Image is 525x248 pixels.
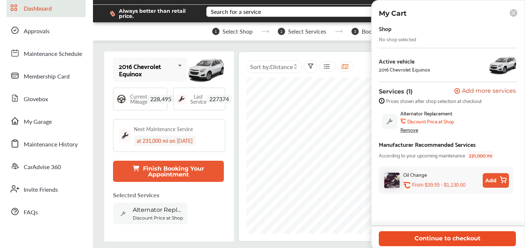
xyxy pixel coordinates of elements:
img: dollor_label_vector.a70140d1.svg [110,11,115,17]
span: Alternator Replacement [400,110,452,116]
img: maintenance_logo [119,130,131,141]
img: default_wrench_icon.d1a43860.svg [382,114,397,129]
div: 2016 Chevrolet Equinox [119,62,175,77]
span: FAQs [24,208,38,217]
p: From $39.55 - $1,130.00 [412,182,466,188]
span: CarAdvise 360 [24,163,61,172]
p: My Cart [379,9,407,18]
span: Maintenance Schedule [24,49,82,59]
a: Maintenance History [7,134,86,153]
b: Discount Price at Shop [407,118,454,124]
span: Book Appointment [362,28,410,35]
button: Add [483,173,509,188]
div: Shop [379,23,392,33]
span: Prices shown after shop selection at checkout [386,98,482,104]
span: Maintenance History [24,140,78,149]
span: Last Service [190,94,206,104]
span: Invite Friends [24,185,58,195]
span: Sort by : [250,62,293,71]
div: No shop selected [379,36,416,42]
img: default_wrench_icon.d1a43860.svg [117,207,130,220]
span: 231,000 mi [467,151,494,159]
span: 228,495 [147,95,174,103]
a: Membership Card [7,66,86,85]
div: Search for a service [211,9,261,15]
a: CarAdvise 360 [7,157,86,176]
span: Distance [270,62,293,71]
span: Select Services [288,28,326,35]
span: Alternator Replacement [133,206,184,213]
div: Active vehicle [379,58,430,64]
img: mobile_10672_st0640_046.jpg [187,55,225,84]
span: 227374 [206,95,232,103]
button: Continue to checkout [379,231,516,246]
span: Dashboard [24,4,52,14]
a: My Garage [7,111,86,130]
p: Services (1) [379,88,413,95]
div: Next Maintenance Service [134,125,193,133]
span: Glovebox [24,95,48,104]
span: Select Shop [222,28,253,35]
button: Finish Booking Your Appointment [113,161,224,182]
span: According to your upcoming maintenance [379,151,465,159]
img: oil-change-thumb.jpg [384,173,400,188]
canvas: Map [246,77,500,234]
div: Oil Change [403,170,427,179]
b: Discount Price at Shop [133,215,183,221]
div: 2016 Chevrolet Equinox [379,66,430,72]
a: Approvals [7,21,86,40]
div: Remove [400,127,418,133]
button: Add more services [454,88,516,95]
img: steering_logo [116,94,127,104]
p: Selected Services [113,191,159,199]
a: Add more services [454,88,517,95]
span: My Garage [24,117,52,127]
img: info-strock.ef5ea3fe.svg [379,98,385,104]
span: Add more services [462,88,516,95]
span: Current Mileage [130,94,147,104]
a: Glovebox [7,89,86,108]
span: 2 [278,28,285,35]
img: 10672_st0640_046.jpg [488,54,517,76]
div: at 231,000 mi on [DATE] [134,136,195,146]
span: 1 [212,28,219,35]
a: Maintenance Schedule [7,43,86,62]
span: Membership Card [24,72,70,81]
img: stepper-arrow.e24c07c6.svg [335,30,343,33]
a: Invite Friends [7,179,86,198]
img: maintenance_logo [176,94,187,104]
a: FAQs [7,202,86,221]
span: Approvals [24,27,50,36]
img: stepper-arrow.e24c07c6.svg [261,30,269,33]
span: 3 [351,28,359,35]
div: Manufacturer Recommended Services [379,139,476,149]
span: Always better than retail price. [119,8,195,19]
